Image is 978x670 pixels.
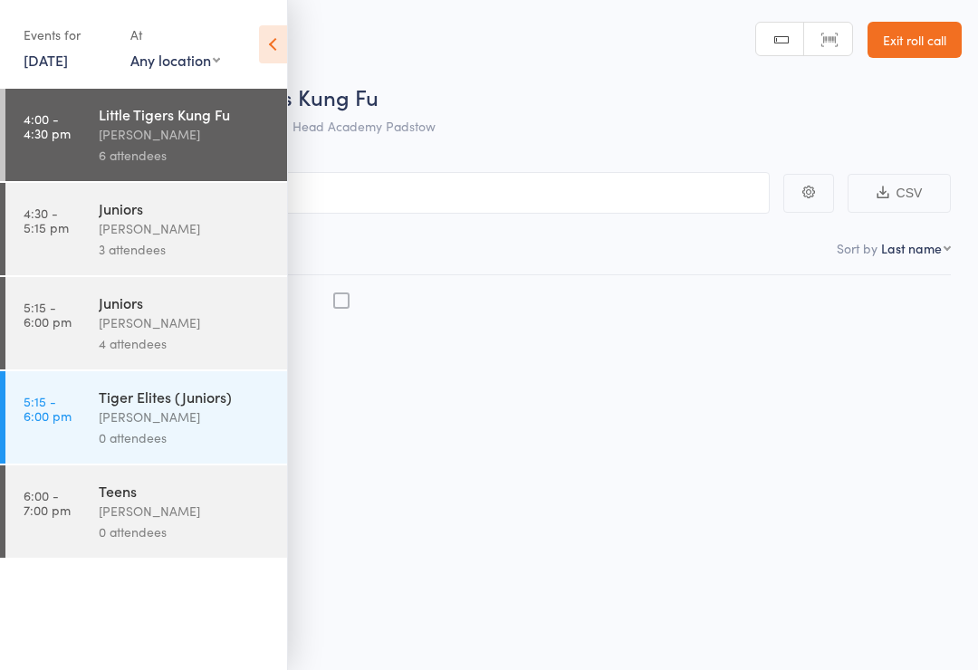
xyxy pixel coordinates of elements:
div: Last name [881,239,942,257]
div: [PERSON_NAME] [99,124,272,145]
div: 0 attendees [99,522,272,542]
a: 4:30 -5:15 pmJuniors[PERSON_NAME]3 attendees [5,183,287,275]
a: 5:15 -6:00 pmJuniors[PERSON_NAME]4 attendees [5,277,287,369]
input: Search by name [27,172,770,214]
div: [PERSON_NAME] [99,218,272,239]
div: 4 attendees [99,333,272,354]
div: Juniors [99,292,272,312]
div: [PERSON_NAME] [99,407,272,427]
div: 6 attendees [99,145,272,166]
time: 4:00 - 4:30 pm [24,111,71,140]
label: Sort by [837,239,877,257]
time: 6:00 - 7:00 pm [24,488,71,517]
a: 5:15 -6:00 pmTiger Elites (Juniors)[PERSON_NAME]0 attendees [5,371,287,464]
div: [PERSON_NAME] [99,312,272,333]
a: Exit roll call [868,22,962,58]
div: Teens [99,481,272,501]
div: Little Tigers Kung Fu [99,104,272,124]
button: CSV [848,174,951,213]
div: Juniors [99,198,272,218]
div: 0 attendees [99,427,272,448]
div: Tiger Elites (Juniors) [99,387,272,407]
div: 3 attendees [99,239,272,260]
span: Head Academy Padstow [292,117,436,135]
a: 6:00 -7:00 pmTeens[PERSON_NAME]0 attendees [5,465,287,558]
time: 4:30 - 5:15 pm [24,206,69,234]
time: 5:15 - 6:00 pm [24,300,72,329]
a: [DATE] [24,50,68,70]
div: At [130,20,220,50]
div: Any location [130,50,220,70]
div: [PERSON_NAME] [99,501,272,522]
a: 4:00 -4:30 pmLittle Tigers Kung Fu[PERSON_NAME]6 attendees [5,89,287,181]
time: 5:15 - 6:00 pm [24,394,72,423]
div: Events for [24,20,112,50]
